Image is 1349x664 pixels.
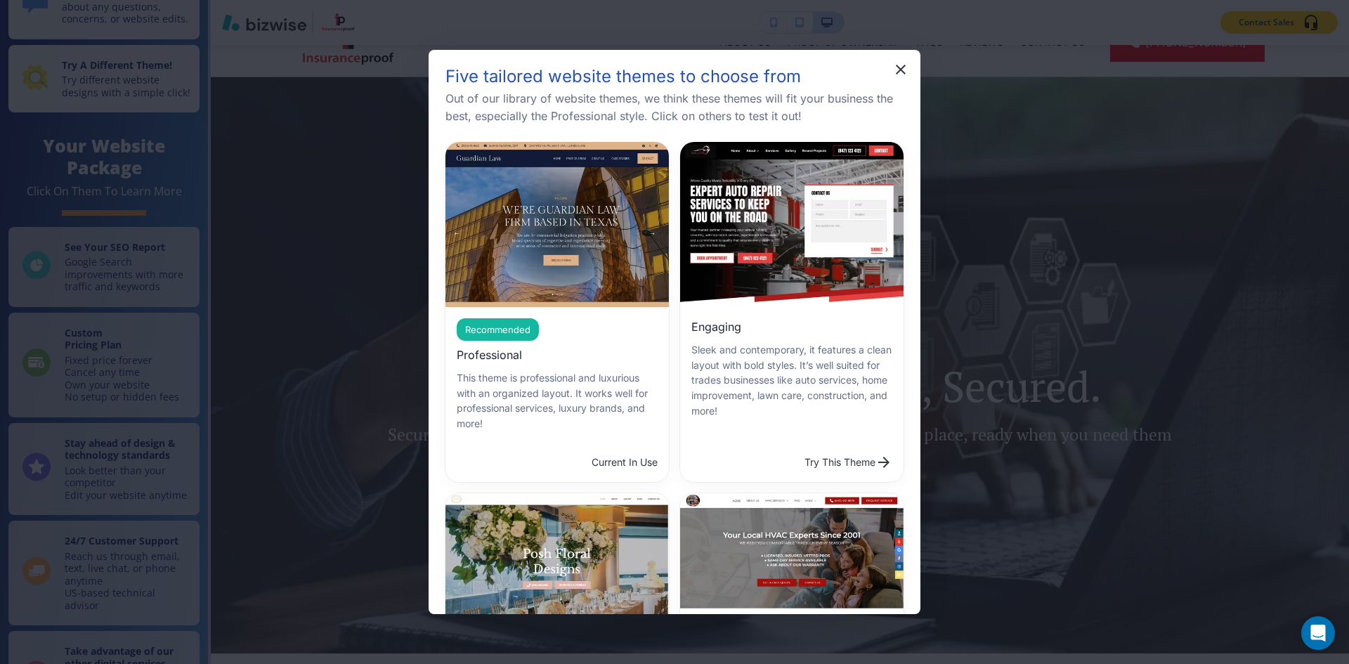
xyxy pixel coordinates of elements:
[457,323,539,337] span: Recommended
[799,448,898,476] button: Engaging ThemeEngagingSleek and contemporary, it features a clean layout with bold styles. It’s w...
[691,342,892,419] p: Sleek and contemporary, it features a clean layout with bold styles. It’s well suited for trades ...
[457,346,522,364] h6: Professional
[445,67,801,87] h5: Five tailored website themes to choose from
[691,318,741,336] h6: Engaging
[445,90,904,125] h6: Out of our library of website themes, we think these themes will fit your business the best, espe...
[457,370,658,432] p: This theme is professional and luxurious with an organized layout. It works well for professional...
[1301,616,1335,650] div: Open Intercom Messenger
